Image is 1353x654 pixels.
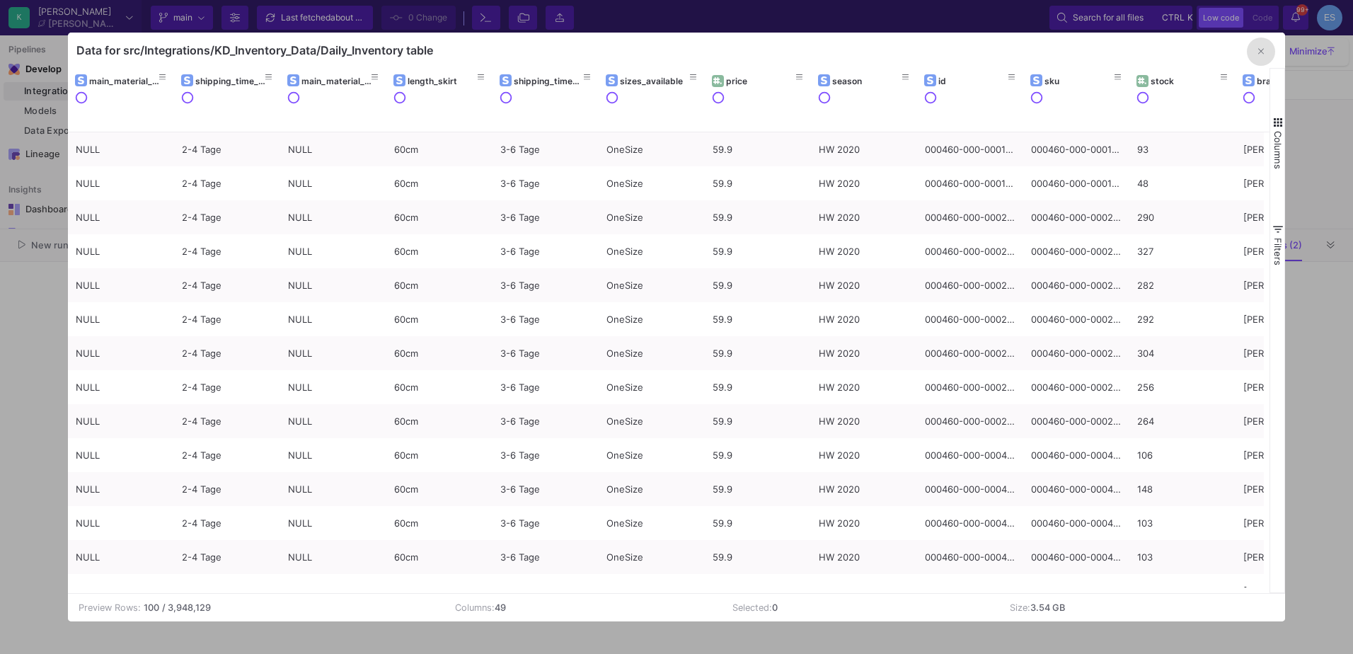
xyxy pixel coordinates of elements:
[713,575,803,608] div: 69.9
[606,235,697,268] div: OneSize
[394,405,485,438] div: 60cm
[819,167,909,200] div: HW 2020
[925,303,1015,336] div: 000460-000-0002-0-STK
[76,575,166,608] div: NULL
[76,439,166,472] div: NULL
[182,507,272,540] div: 2-4 Tage
[1137,371,1228,404] div: 256
[394,269,485,302] div: 60cm
[76,235,166,268] div: NULL
[76,303,166,336] div: NULL
[1137,473,1228,506] div: 148
[182,371,272,404] div: 2-4 Tage
[408,76,478,86] div: length_skirt
[606,473,697,506] div: OneSize
[713,405,803,438] div: 59.9
[713,541,803,574] div: 59.9
[1151,76,1221,86] div: stock
[394,507,485,540] div: 60cm
[819,235,909,268] div: HW 2020
[500,541,591,574] div: 3-6 Tage
[288,371,379,404] div: NULL
[606,167,697,200] div: OneSize
[713,439,803,472] div: 59.9
[713,235,803,268] div: 59.9
[819,473,909,506] div: HW 2020
[606,575,697,608] div: OneSize
[500,371,591,404] div: 3-6 Tage
[606,303,697,336] div: OneSize
[1257,76,1327,86] div: brand
[925,201,1015,234] div: 000460-000-0002-0-STK
[925,235,1015,268] div: 000460-000-0002-0-STK
[182,575,272,608] div: 2-4 Tage
[288,133,379,166] div: NULL
[1031,473,1122,506] div: 000460-000-0004-0-STK
[1243,235,1334,268] div: [PERSON_NAME]
[500,235,591,268] div: 3-6 Tage
[606,541,697,574] div: OneSize
[288,201,379,234] div: NULL
[394,167,485,200] div: 60cm
[394,575,485,608] div: 70cm
[819,133,909,166] div: HW 2020
[1031,439,1122,472] div: 000460-000-0004-0-STK
[1031,167,1122,200] div: 000460-000-0001-0-STK
[288,439,379,472] div: NULL
[1031,269,1122,302] div: 000460-000-0002-0-STK
[1137,405,1228,438] div: 264
[606,201,697,234] div: OneSize
[819,439,909,472] div: HW 2020
[500,303,591,336] div: 3-6 Tage
[394,473,485,506] div: 60cm
[76,201,166,234] div: NULL
[925,507,1015,540] div: 000460-000-0004-0-STK
[1243,167,1334,200] div: [PERSON_NAME]
[182,405,272,438] div: 2-4 Tage
[1137,303,1228,336] div: 292
[819,269,909,302] div: HW 2020
[938,76,1008,86] div: id
[195,76,265,86] div: shipping_time_at
[722,594,999,621] td: Selected:
[726,76,796,86] div: price
[182,473,272,506] div: 2-4 Tage
[394,133,485,166] div: 60cm
[606,133,697,166] div: OneSize
[76,473,166,506] div: NULL
[500,507,591,540] div: 3-6 Tage
[1243,405,1334,438] div: [PERSON_NAME]
[182,337,272,370] div: 2-4 Tage
[1031,507,1122,540] div: 000460-000-0004-0-STK
[288,269,379,302] div: NULL
[500,201,591,234] div: 3-6 Tage
[394,337,485,370] div: 60cm
[76,269,166,302] div: NULL
[606,439,697,472] div: OneSize
[819,575,909,608] div: HW 2020
[500,439,591,472] div: 3-6 Tage
[76,337,166,370] div: NULL
[1137,167,1228,200] div: 48
[925,269,1015,302] div: 000460-000-0002-0-STK
[1031,541,1122,574] div: 000460-000-0004-0-STK
[606,405,697,438] div: OneSize
[182,201,272,234] div: 2-4 Tage
[500,337,591,370] div: 3-6 Tage
[819,201,909,234] div: HW 2020
[182,167,272,200] div: 2-4 Tage
[500,405,591,438] div: 3-6 Tage
[713,269,803,302] div: 59.9
[1243,371,1334,404] div: [PERSON_NAME]
[819,371,909,404] div: HW 2020
[495,602,506,613] b: 49
[76,541,166,574] div: NULL
[1243,269,1334,302] div: [PERSON_NAME]
[394,371,485,404] div: 60cm
[288,235,379,268] div: NULL
[394,235,485,268] div: 60cm
[713,303,803,336] div: 59.9
[819,303,909,336] div: HW 2020
[500,575,591,608] div: 3-6 Tage
[606,269,697,302] div: OneSize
